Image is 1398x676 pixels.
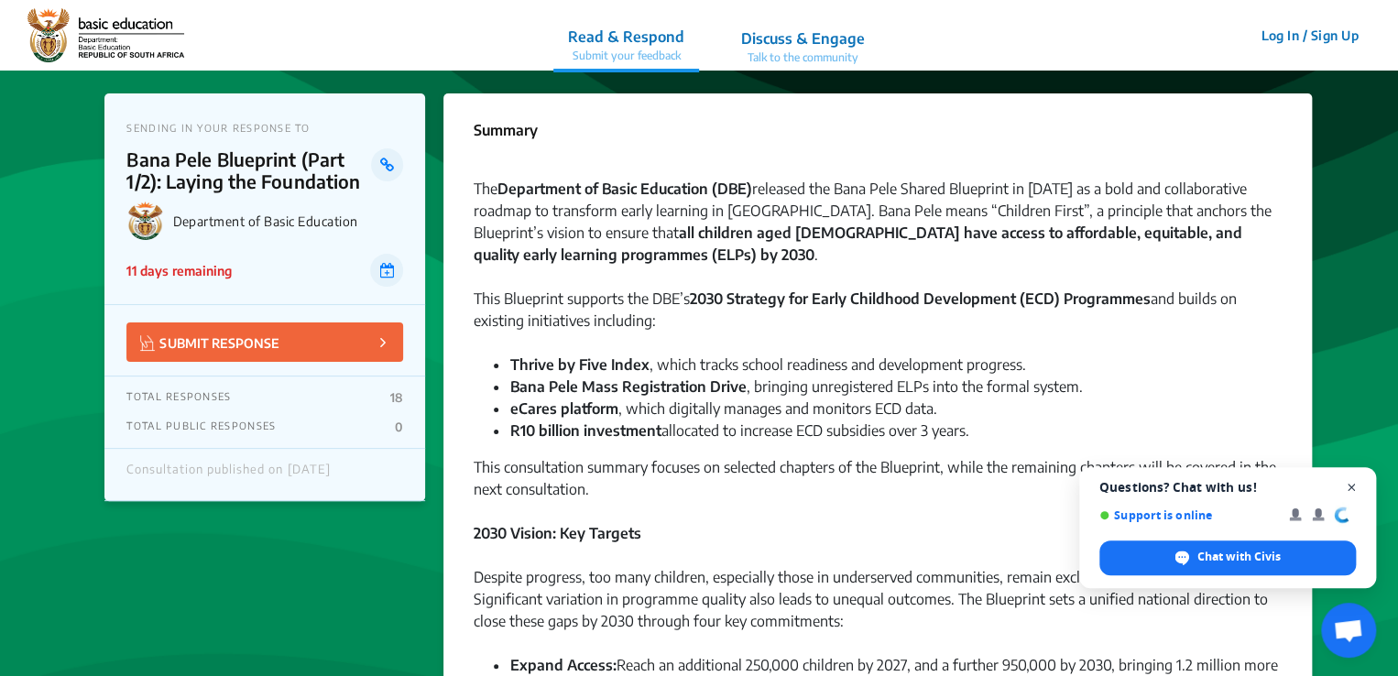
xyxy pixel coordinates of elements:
p: 18 [390,390,404,405]
div: Despite progress, too many children, especially those in underserved communities, remain excluded... [473,566,1282,654]
div: Consultation published on [DATE] [126,463,330,486]
span: Chat with Civis [1197,549,1281,565]
p: Talk to the community [741,49,865,66]
div: Open chat [1321,603,1376,658]
img: Department of Basic Education logo [126,202,165,240]
strong: Expand Access: [509,656,616,674]
p: TOTAL PUBLIC RESPONSES [126,420,276,434]
p: Submit your feedback [568,48,684,64]
div: The released the Bana Pele Shared Blueprint in [DATE] as a bold and collaborative roadmap to tran... [473,178,1282,288]
div: This consultation summary focuses on selected chapters of the Blueprint, while the remaining chap... [473,456,1282,522]
strong: R10 billion [509,421,579,440]
strong: 2030 Vision: Key Targets [473,524,640,542]
strong: 2030 Strategy for Early Childhood Development (ECD) Programmes [689,289,1150,308]
div: Chat with Civis [1099,540,1356,575]
p: 0 [395,420,403,434]
li: , which digitally manages and monitors ECD data. [509,398,1282,420]
li: allocated to increase ECD subsidies over 3 years. [509,420,1282,442]
strong: investment [583,421,661,440]
button: SUBMIT RESPONSE [126,322,403,362]
span: Support is online [1099,508,1276,522]
strong: Department of Basic Education (DBE) [497,180,751,198]
p: SUBMIT RESPONSE [140,332,279,353]
p: Read & Respond [568,26,684,48]
strong: Bana Pele Mass Registration Drive [509,377,746,396]
p: Summary [473,119,537,141]
button: Log In / Sign Up [1249,21,1371,49]
strong: eCares platform [509,399,617,418]
p: Discuss & Engage [741,27,865,49]
strong: Thrive by Five Index [509,355,649,374]
div: This Blueprint supports the DBE’s and builds on existing initiatives including: [473,288,1282,354]
li: , bringing unregistered ELPs into the formal system. [509,376,1282,398]
span: Close chat [1340,476,1363,499]
p: SENDING IN YOUR RESPONSE TO [126,122,403,134]
li: , which tracks school readiness and development progress. [509,354,1282,376]
p: 11 days remaining [126,261,231,280]
img: r3bhv9o7vttlwasn7lg2llmba4yf [27,8,184,63]
span: Questions? Chat with us! [1099,480,1356,495]
strong: all children aged [DEMOGRAPHIC_DATA] have access to affordable, equitable, and quality early lear... [473,224,1241,264]
p: TOTAL RESPONSES [126,390,231,405]
p: Department of Basic Education [172,213,403,229]
p: Bana Pele Blueprint (Part 1/2): Laying the Foundation [126,148,371,192]
img: Vector.jpg [140,335,155,351]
